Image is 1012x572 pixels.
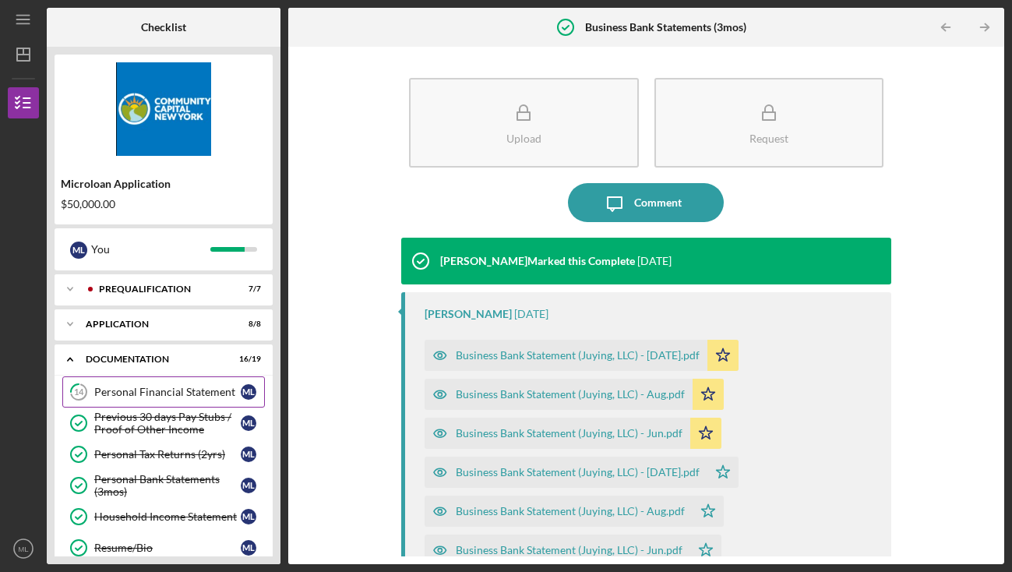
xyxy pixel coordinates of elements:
[425,496,724,527] button: Business Bank Statement (Juying, LLC) - Aug.pdf
[62,408,265,439] a: Previous 30 days Pay Stubs / Proof of Other IncomeML
[425,457,739,488] button: Business Bank Statement (Juying, LLC) - [DATE].pdf
[94,542,241,554] div: Resume/Bio
[425,535,721,566] button: Business Bank Statement (Juying, LLC) - Jun.pdf
[241,540,256,556] div: M L
[456,388,685,401] div: Business Bank Statement (Juying, LLC) - Aug.pdf
[241,415,256,431] div: M L
[634,183,682,222] div: Comment
[568,183,724,222] button: Comment
[654,78,884,168] button: Request
[425,340,739,371] button: Business Bank Statement (Juying, LLC) - [DATE].pdf
[233,284,261,294] div: 7 / 7
[241,384,256,400] div: M L
[241,447,256,462] div: M L
[241,509,256,524] div: M L
[456,466,700,478] div: Business Bank Statement (Juying, LLC) - [DATE].pdf
[141,21,186,34] b: Checklist
[70,242,87,259] div: M L
[637,255,672,267] time: 2025-09-19 20:21
[62,501,265,532] a: Household Income StatementML
[456,427,682,440] div: Business Bank Statement (Juying, LLC) - Jun.pdf
[62,532,265,563] a: Resume/BioML
[18,545,29,553] text: ML
[456,349,700,362] div: Business Bank Statement (Juying, LLC) - [DATE].pdf
[440,255,635,267] div: [PERSON_NAME] Marked this Complete
[233,320,261,329] div: 8 / 8
[241,478,256,493] div: M L
[506,132,541,144] div: Upload
[74,387,84,397] tspan: 14
[514,308,548,320] time: 2025-09-19 20:20
[8,533,39,564] button: ML
[91,236,210,263] div: You
[456,544,682,556] div: Business Bank Statement (Juying, LLC) - Jun.pdf
[62,376,265,408] a: 14Personal Financial StatementML
[585,21,746,34] b: Business Bank Statements (3mos)
[94,510,241,523] div: Household Income Statement
[749,132,788,144] div: Request
[425,379,724,410] button: Business Bank Statement (Juying, LLC) - Aug.pdf
[94,473,241,498] div: Personal Bank Statements (3mos)
[94,448,241,461] div: Personal Tax Returns (2yrs)
[61,178,266,190] div: Microloan Application
[99,284,222,294] div: Prequalification
[94,386,241,398] div: Personal Financial Statement
[94,411,241,436] div: Previous 30 days Pay Stubs / Proof of Other Income
[86,320,222,329] div: Application
[62,439,265,470] a: Personal Tax Returns (2yrs)ML
[86,355,222,364] div: Documentation
[425,308,512,320] div: [PERSON_NAME]
[456,505,685,517] div: Business Bank Statement (Juying, LLC) - Aug.pdf
[409,78,639,168] button: Upload
[62,470,265,501] a: Personal Bank Statements (3mos)ML
[233,355,261,364] div: 16 / 19
[425,418,721,449] button: Business Bank Statement (Juying, LLC) - Jun.pdf
[61,198,266,210] div: $50,000.00
[55,62,273,156] img: Product logo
